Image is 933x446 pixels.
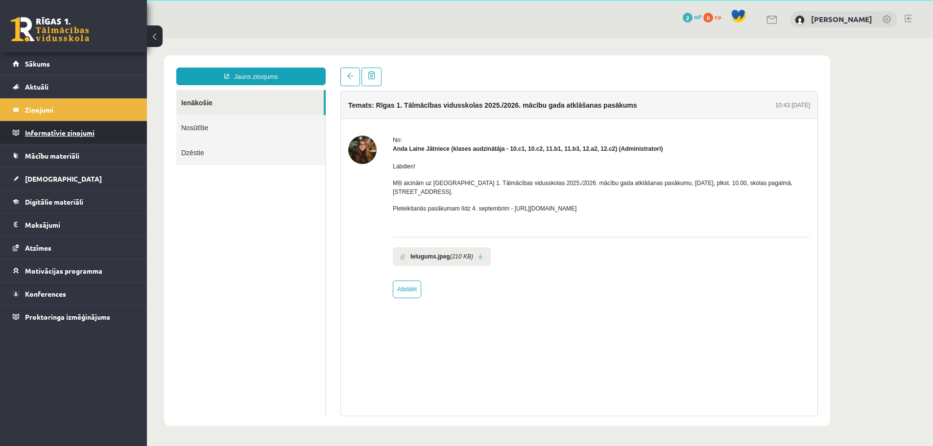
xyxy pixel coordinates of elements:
a: [DEMOGRAPHIC_DATA] [13,167,135,190]
img: Angelisa Kuzņecova [795,15,805,25]
b: Ielugums.jpeg [263,214,303,223]
span: Mācību materiāli [25,151,79,160]
span: Sākums [25,59,50,68]
span: mP [694,13,702,21]
a: Konferences [13,282,135,305]
legend: Informatīvie ziņojumi [25,121,135,144]
div: No: [246,97,663,106]
strong: Anda Laine Jātniece (klases audzinātāja - 10.c1, 10.c2, 11.b1, 11.b3, 12.a2, 12.c2) (Administratori) [246,107,516,114]
i: (210 KB) [303,214,326,223]
div: 10:43 [DATE] [628,63,663,71]
span: Konferences [25,289,66,298]
a: 0 xp [703,13,726,21]
span: Atzīmes [25,243,51,252]
a: Dzēstie [29,102,178,127]
span: Digitālie materiāli [25,197,83,206]
legend: Ziņojumi [25,98,135,121]
p: Mīļi aicinām uz [GEOGRAPHIC_DATA] 1. Tālmācības vidusskolas 2025./2026. mācību gada atklāšanas pa... [246,141,663,158]
a: Ziņojumi [13,98,135,121]
h4: Temats: Rīgas 1. Tālmācības vidusskolas 2025./2026. mācību gada atklāšanas pasākums [201,63,490,71]
a: Nosūtītie [29,77,178,102]
span: [DEMOGRAPHIC_DATA] [25,174,102,183]
span: Motivācijas programma [25,266,102,275]
p: Pieteikšanās pasākumam līdz 4. septembrim - [URL][DOMAIN_NAME] [246,166,663,175]
a: Digitālie materiāli [13,190,135,213]
a: Ienākošie [29,52,177,77]
a: Informatīvie ziņojumi [13,121,135,144]
a: Sākums [13,52,135,75]
legend: Maksājumi [25,213,135,236]
img: Anda Laine Jātniece (klases audzinātāja - 10.c1, 10.c2, 11.b1, 11.b3, 12.a2, 12.c2) [201,97,230,126]
a: Atbildēt [246,242,274,260]
a: [PERSON_NAME] [811,14,872,24]
a: Atzīmes [13,236,135,259]
a: Motivācijas programma [13,259,135,282]
span: 2 [683,13,693,23]
p: Labdien! [246,124,663,133]
span: Aktuāli [25,82,48,91]
span: Proktoringa izmēģinājums [25,312,110,321]
a: Aktuāli [13,75,135,98]
a: Mācību materiāli [13,144,135,167]
a: 2 mP [683,13,702,21]
a: Rīgas 1. Tālmācības vidusskola [11,17,89,42]
span: xp [715,13,721,21]
a: Jauns ziņojums [29,29,179,47]
span: 0 [703,13,713,23]
a: Proktoringa izmēģinājums [13,305,135,328]
a: Maksājumi [13,213,135,236]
